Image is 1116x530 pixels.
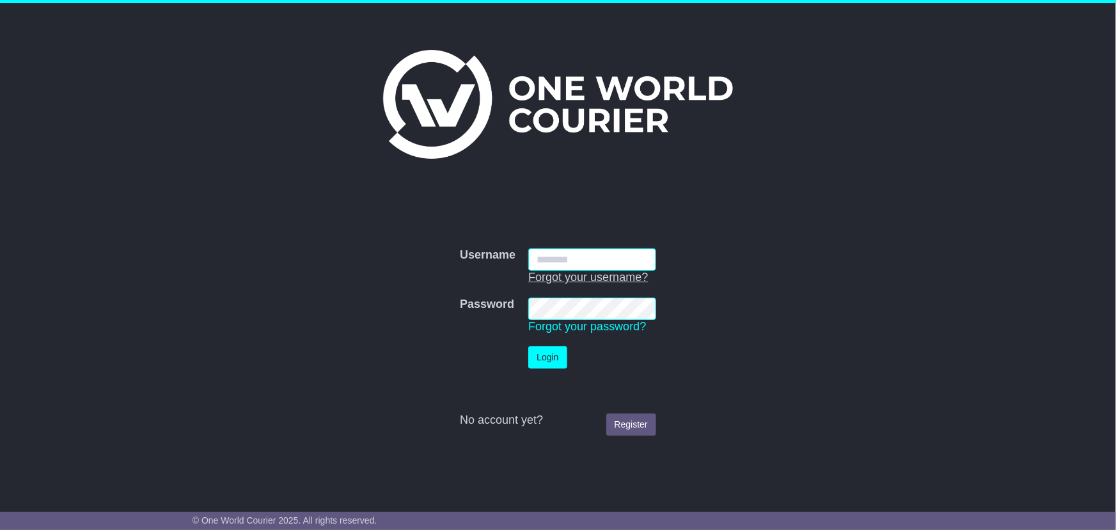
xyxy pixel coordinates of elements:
span: © One World Courier 2025. All rights reserved. [193,515,377,526]
img: One World [383,50,732,159]
button: Login [528,346,567,369]
label: Username [460,248,515,262]
div: No account yet? [460,414,656,428]
a: Forgot your username? [528,271,648,284]
label: Password [460,298,514,312]
a: Register [606,414,656,436]
a: Forgot your password? [528,320,646,333]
